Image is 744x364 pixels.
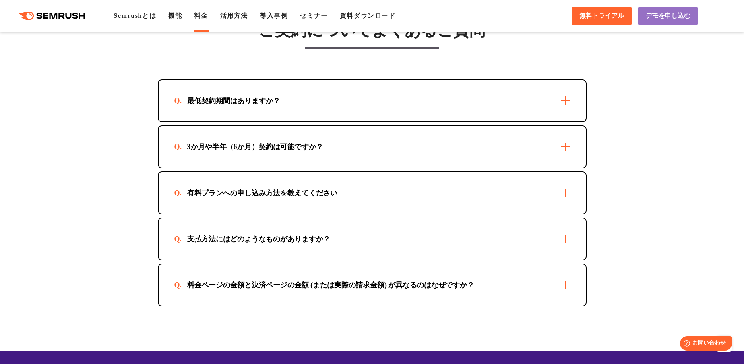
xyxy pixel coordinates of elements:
div: 有料プランへの申し込み方法を教えてください [174,188,350,198]
span: 無料トライアル [579,12,624,20]
a: 機能 [168,12,182,19]
div: 支払方法にはどのようなものがありますか？ [174,234,343,244]
a: デモを申し込む [638,7,698,25]
a: 資料ダウンロード [340,12,396,19]
a: 無料トライアル [572,7,632,25]
iframe: Help widget launcher [673,333,735,355]
div: 3か月や半年（6か月）契約は可能ですか？ [174,142,336,152]
a: 活用方法 [220,12,248,19]
div: 最低契約期間はありますか？ [174,96,293,106]
a: 料金 [194,12,208,19]
div: 料金ページの金額と決済ページの金額 (または実際の請求金額) が異なるのはなぜですか？ [174,280,487,290]
a: セミナー [300,12,327,19]
a: Semrushとは [114,12,156,19]
span: デモを申し込む [646,12,690,20]
a: 導入事例 [260,12,288,19]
